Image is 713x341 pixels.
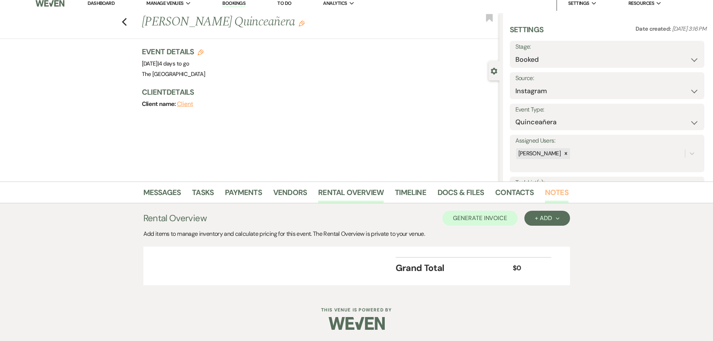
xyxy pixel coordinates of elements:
button: Client [177,101,193,107]
span: Date created: [636,25,672,33]
a: Vendors [273,186,307,203]
span: | [158,60,189,67]
button: Close lead details [491,67,497,74]
div: Add items to manage inventory and calculate pricing for this event. The Rental Overview is privat... [143,229,570,238]
a: Docs & Files [438,186,484,203]
h3: Event Details [142,46,205,57]
span: 4 days to go [159,60,189,67]
span: [DATE] 3:16 PM [672,25,706,33]
h3: Client Details [142,87,492,97]
label: Task List(s): [515,177,699,188]
button: Edit [299,20,305,27]
div: $0 [513,263,542,273]
div: Grand Total [396,261,513,275]
label: Stage: [515,42,699,52]
label: Assigned Users: [515,136,699,146]
h1: [PERSON_NAME] Quinceañera [142,13,425,31]
a: Notes [545,186,569,203]
a: Timeline [395,186,426,203]
a: Tasks [192,186,214,203]
a: Contacts [495,186,534,203]
h3: Rental Overview [143,211,207,225]
label: Event Type: [515,104,699,115]
h3: Settings [510,24,544,41]
div: [PERSON_NAME] [516,148,562,159]
a: Messages [143,186,181,203]
a: Rental Overview [318,186,384,203]
a: Payments [225,186,262,203]
img: Weven Logo [329,310,385,337]
span: The [GEOGRAPHIC_DATA] [142,70,205,78]
span: Client name: [142,100,177,108]
button: + Add [524,211,570,226]
span: [DATE] [142,60,189,67]
label: Source: [515,73,699,84]
div: + Add [535,215,559,221]
button: Generate Invoice [442,211,518,226]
